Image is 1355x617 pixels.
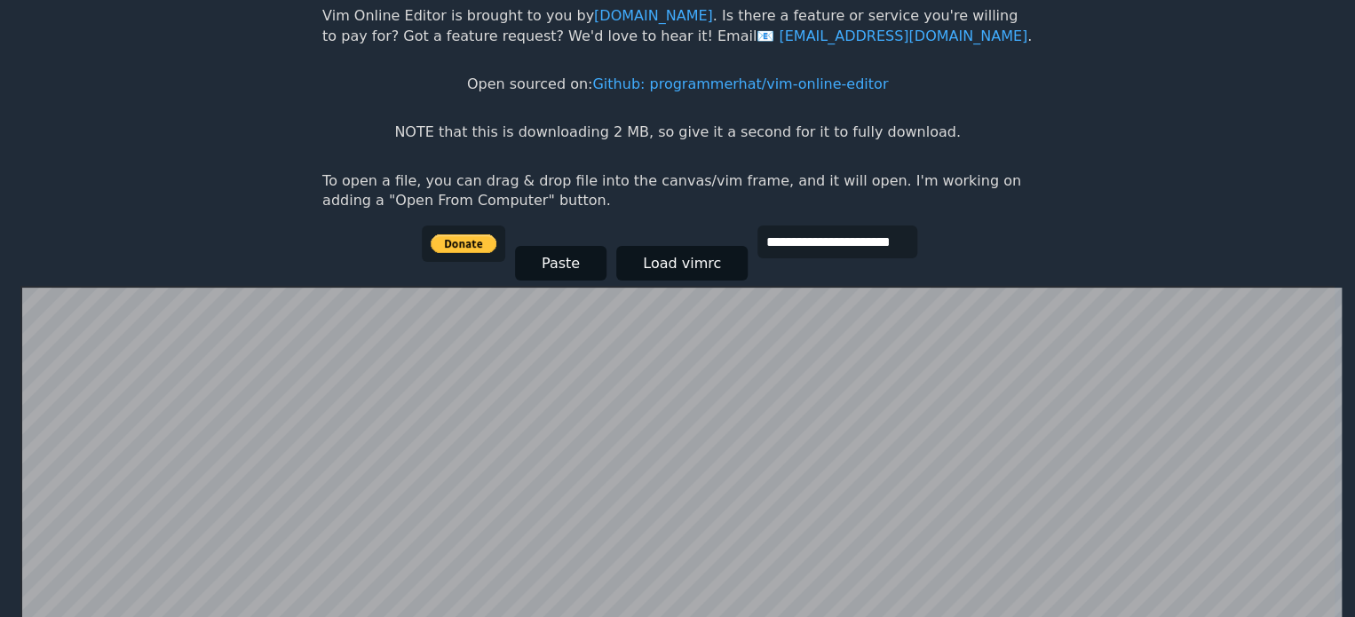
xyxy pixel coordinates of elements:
[322,171,1033,211] p: To open a file, you can drag & drop file into the canvas/vim frame, and it will open. I'm working...
[322,6,1033,46] p: Vim Online Editor is brought to you by . Is there a feature or service you're willing to pay for?...
[515,246,606,281] button: Paste
[394,123,960,142] p: NOTE that this is downloading 2 MB, so give it a second for it to fully download.
[616,246,748,281] button: Load vimrc
[594,7,713,24] a: [DOMAIN_NAME]
[757,28,1027,44] a: [EMAIL_ADDRESS][DOMAIN_NAME]
[467,75,888,94] p: Open sourced on:
[592,75,888,92] a: Github: programmerhat/vim-online-editor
